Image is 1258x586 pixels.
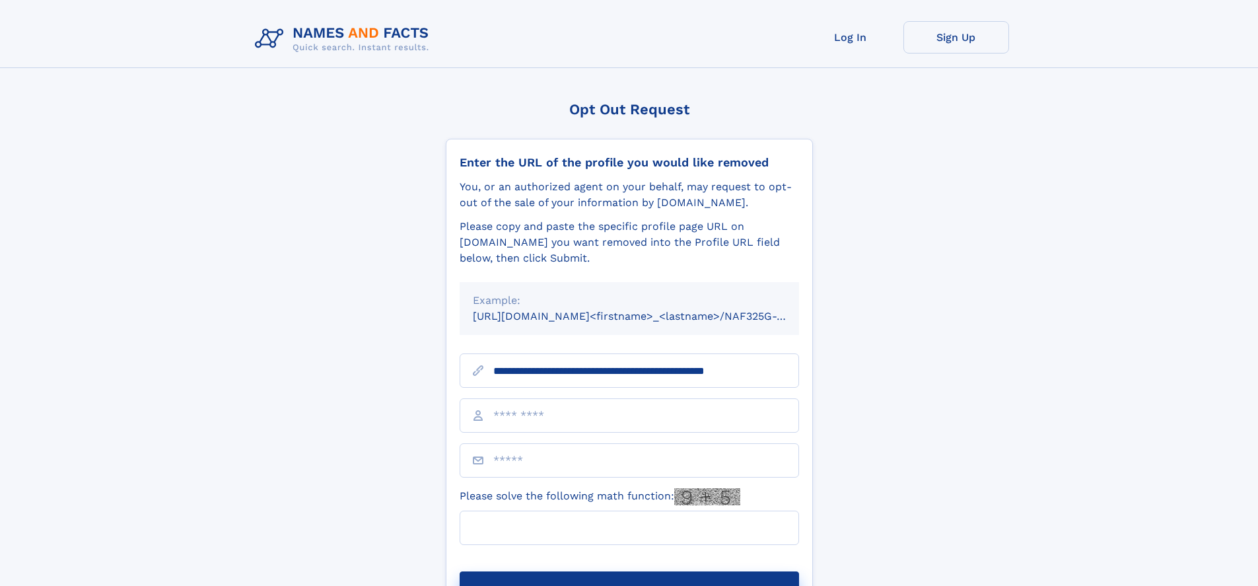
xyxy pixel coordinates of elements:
[250,21,440,57] img: Logo Names and Facts
[460,219,799,266] div: Please copy and paste the specific profile page URL on [DOMAIN_NAME] you want removed into the Pr...
[460,179,799,211] div: You, or an authorized agent on your behalf, may request to opt-out of the sale of your informatio...
[903,21,1009,54] a: Sign Up
[446,101,813,118] div: Opt Out Request
[473,293,786,309] div: Example:
[460,155,799,170] div: Enter the URL of the profile you would like removed
[473,310,824,322] small: [URL][DOMAIN_NAME]<firstname>_<lastname>/NAF325G-xxxxxxxx
[460,488,740,505] label: Please solve the following math function:
[798,21,903,54] a: Log In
